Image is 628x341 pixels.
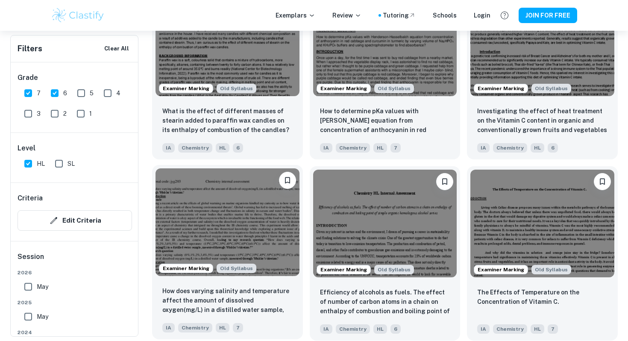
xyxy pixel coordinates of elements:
[531,324,544,334] span: HL
[37,88,41,98] span: 7
[216,323,229,332] span: HL
[531,84,571,93] span: Old Syllabus
[474,85,528,92] span: Examiner Marking
[51,7,105,24] img: Clastify logo
[320,106,450,135] p: How to determine pKa values with Henderson-Hasselbalch equation from concentration of anthocyanin...
[156,168,299,276] img: Chemistry IA example thumbnail: How does varying salinity and temperatur
[497,8,512,23] button: Help and Feedback
[63,88,67,98] span: 6
[37,312,48,321] span: May
[37,282,48,291] span: May
[233,143,243,153] span: 6
[217,264,256,273] div: Starting from the May 2025 session, the Chemistry IA requirements have changed. It's OK to refer ...
[159,85,213,92] span: Examiner Marking
[18,329,132,336] span: 2024
[162,323,175,332] span: IA
[433,11,457,20] a: Schools
[217,84,256,93] span: Old Syllabus
[548,324,558,334] span: 7
[216,143,229,153] span: HL
[67,159,75,168] span: SL
[477,288,607,306] p: The Effects of Temperature on the Concentration of Vitamin C.
[336,143,370,153] span: Chemistry
[37,159,45,168] span: HL
[531,84,571,93] div: Starting from the May 2025 session, the Chemistry IA requirements have changed. It's OK to refer ...
[474,266,528,273] span: Examiner Marking
[18,193,43,203] h6: Criteria
[162,106,293,135] p: What is the effect of different masses of stearin added to paraffin wax candles on its enthalpy o...
[178,323,212,332] span: Chemistry
[374,84,414,93] div: Starting from the May 2025 session, the Chemistry IA requirements have changed. It's OK to refer ...
[374,265,414,274] span: Old Syllabus
[548,143,558,153] span: 6
[89,109,92,118] span: 1
[336,324,370,334] span: Chemistry
[159,265,213,272] span: Examiner Marking
[217,264,256,273] span: Old Syllabus
[470,170,614,277] img: Chemistry IA example thumbnail: The Effects of Temperature on the Concen
[313,170,457,277] img: Chemistry IA example thumbnail: Efficiency of alcohols as fuels. The eff
[276,11,315,20] p: Exemplars
[383,11,416,20] a: Tutoring
[477,143,490,153] span: IA
[233,323,243,332] span: 7
[178,143,212,153] span: Chemistry
[18,252,132,269] h6: Session
[217,84,256,93] div: Starting from the May 2025 session, the Chemistry IA requirements have changed. It's OK to refer ...
[320,143,332,153] span: IA
[531,143,544,153] span: HL
[279,172,296,189] button: Please log in to bookmark exemplars
[37,109,41,118] span: 3
[474,11,490,20] a: Login
[90,88,94,98] span: 5
[374,84,414,93] span: Old Syllabus
[320,288,450,317] p: Efficiency of alcohols as fuels. The effect of number of carbon atoms in a chain on enthalpy of c...
[390,143,401,153] span: 7
[390,324,401,334] span: 6
[493,324,527,334] span: Chemistry
[436,173,453,190] button: Please log in to bookmark exemplars
[162,286,293,315] p: How does varying salinity and temperature affect the amount of dissolved oxygen(mg/L) in a distil...
[18,43,42,55] h6: Filters
[477,106,607,135] p: Investigating the effect of heat treatment on the Vitamin C content in organic and conventionally...
[18,143,132,153] h6: Level
[18,73,132,83] h6: Grade
[18,269,132,276] span: 2026
[531,265,571,274] div: Starting from the May 2025 session, the Chemistry IA requirements have changed. It's OK to refer ...
[531,265,571,274] span: Old Syllabus
[493,143,527,153] span: Chemistry
[152,166,303,341] a: Examiner MarkingStarting from the May 2025 session, the Chemistry IA requirements have changed. I...
[310,166,461,341] a: Examiner MarkingStarting from the May 2025 session, the Chemistry IA requirements have changed. I...
[317,85,370,92] span: Examiner Marking
[320,324,332,334] span: IA
[519,8,577,23] button: JOIN FOR FREE
[162,143,175,153] span: IA
[317,266,370,273] span: Examiner Marking
[332,11,361,20] p: Review
[373,324,387,334] span: HL
[373,143,387,153] span: HL
[63,109,67,118] span: 2
[594,173,611,190] button: Please log in to bookmark exemplars
[467,166,618,341] a: Examiner MarkingStarting from the May 2025 session, the Chemistry IA requirements have changed. I...
[18,210,132,231] button: Edit Criteria
[477,324,490,334] span: IA
[18,299,132,306] span: 2025
[374,265,414,274] div: Starting from the May 2025 session, the Chemistry IA requirements have changed. It's OK to refer ...
[116,88,120,98] span: 4
[102,42,131,55] button: Clear All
